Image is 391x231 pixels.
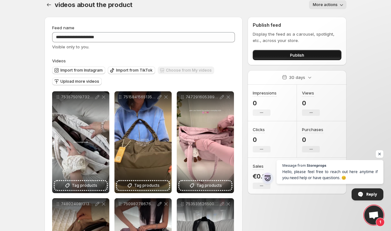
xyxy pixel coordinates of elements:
[134,182,160,189] span: Tag products
[253,22,341,28] h2: Publish feed
[186,201,219,206] p: 7535316265003453710
[302,136,323,143] p: 0
[179,181,231,190] button: Tag products
[289,74,305,80] p: 30 days
[52,91,109,193] div: 7535750197322763533Tag products
[253,31,341,44] p: Display the feed as a carousel, spotlight, etc., across your store.
[253,136,271,143] p: 0
[253,90,277,96] h3: Impressions
[302,99,320,107] p: 0
[55,1,133,9] span: videos about the product
[60,68,103,73] span: Import from Instagram
[364,206,383,225] a: Open chat
[282,169,378,181] span: Hello, please feel free to reach out here anytime if you need help or have questions. 😊
[253,163,264,169] h3: Sales
[177,91,234,193] div: 7472916053891304746Tag products
[366,189,377,200] span: Reply
[72,182,97,189] span: Tag products
[52,44,89,49] span: Visible only to you.
[307,164,326,167] span: Storeprops
[108,66,155,74] button: Import from TikTok
[52,78,102,85] button: Upload more videos
[123,94,156,100] p: 7515841565135424814
[302,90,314,96] h3: Views
[116,68,153,73] span: Import from TikTok
[61,94,94,100] p: 7535750197322763533
[376,218,385,227] span: 1
[290,52,304,58] span: Publish
[117,181,169,190] button: Tag products
[253,126,265,133] h3: Clicks
[302,126,323,133] h3: Purchases
[253,50,341,60] button: Publish
[52,25,74,30] span: Feed name
[186,94,219,100] p: 7472916053891304746
[114,91,172,193] div: 7515841565135424814Tag products
[60,79,99,84] span: Upload more videos
[196,182,222,189] span: Tag products
[282,164,306,167] span: Message from
[253,99,277,107] p: 0
[253,172,271,180] p: €0.00
[52,58,66,63] span: Videos
[55,181,107,190] button: Tag products
[309,0,346,9] button: More actions
[123,201,156,206] p: 7509827867644136746
[313,2,338,7] span: More actions
[61,201,94,206] p: 7480240813138660638
[52,66,105,74] button: Import from Instagram
[45,0,53,9] button: Settings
